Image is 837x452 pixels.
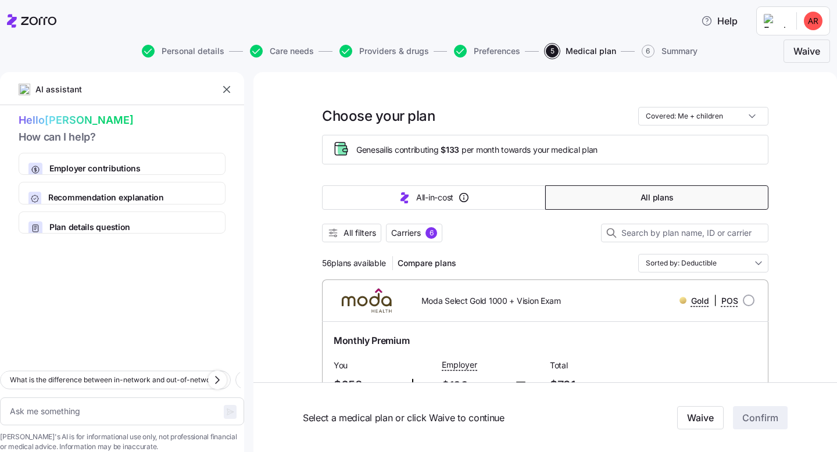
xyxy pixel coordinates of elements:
span: Hello [PERSON_NAME] [19,112,226,129]
span: Monthly Premium [334,333,409,348]
span: $791 [550,376,649,395]
div: | [679,293,738,308]
span: 5 [546,45,559,58]
span: Recommendation explanation [48,192,216,203]
button: Help [692,9,747,33]
span: All plans [641,192,673,203]
input: Order by dropdown [638,254,768,272]
span: Personal details [162,47,224,55]
span: Providers & drugs [359,47,429,55]
span: $133 [441,144,459,156]
button: 5Medical plan [546,45,616,58]
button: Confirm [733,406,788,429]
span: All filters [344,227,376,239]
a: Care needs [248,45,314,58]
span: Employer [442,359,477,371]
img: Employer logo [764,14,787,28]
span: $133 [442,376,505,396]
span: Summary [661,47,697,55]
span: Waive [793,44,820,58]
button: Compare plans [393,254,461,272]
h1: Choose your plan [322,107,435,125]
button: Preferences [454,45,520,58]
button: Care needs [250,45,314,58]
input: Search by plan name, ID or carrier [601,224,768,242]
button: All filters [322,224,381,242]
span: Confirm [742,411,778,425]
span: POS [721,295,738,307]
span: Help [701,14,738,28]
span: AI assistant [35,83,83,96]
span: What is the difference between in-network and out-of-network? [10,374,221,386]
span: Preferences [474,47,520,55]
img: ai-icon.png [19,84,30,95]
button: Carriers6 [386,224,442,242]
span: Genesail is contributing per month towards your medical plan [356,144,598,156]
a: Providers & drugs [337,45,429,58]
a: Personal details [139,45,224,58]
span: Compare plans [398,257,456,269]
span: Select a medical plan or click Waive to continue [303,410,623,425]
span: Carriers [391,227,421,239]
span: 6 [642,45,654,58]
span: You [334,360,396,371]
button: Waive [784,40,830,63]
img: 9089edb9d7b48b6318d164b63914d1a7 [804,12,822,30]
span: Care needs [270,47,314,55]
span: All-in-cost [416,192,453,203]
span: $658 [334,376,396,395]
span: How can I help? [19,129,226,146]
span: Total [550,360,649,371]
img: Moda Health [331,286,403,314]
span: 56 plans available [322,257,385,269]
span: Waive [687,411,714,425]
span: Moda Select Gold 1000 + Vision Exam [421,295,561,307]
span: Plan details question [49,221,187,233]
a: 5Medical plan [543,45,616,58]
button: Personal details [142,45,224,58]
a: Preferences [452,45,520,58]
button: 6Summary [642,45,697,58]
span: Medical plan [566,47,616,55]
div: 6 [425,227,437,239]
button: Waive [677,406,724,429]
span: Gold [691,295,709,307]
span: Employer contributions [49,163,205,174]
button: Providers & drugs [339,45,429,58]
